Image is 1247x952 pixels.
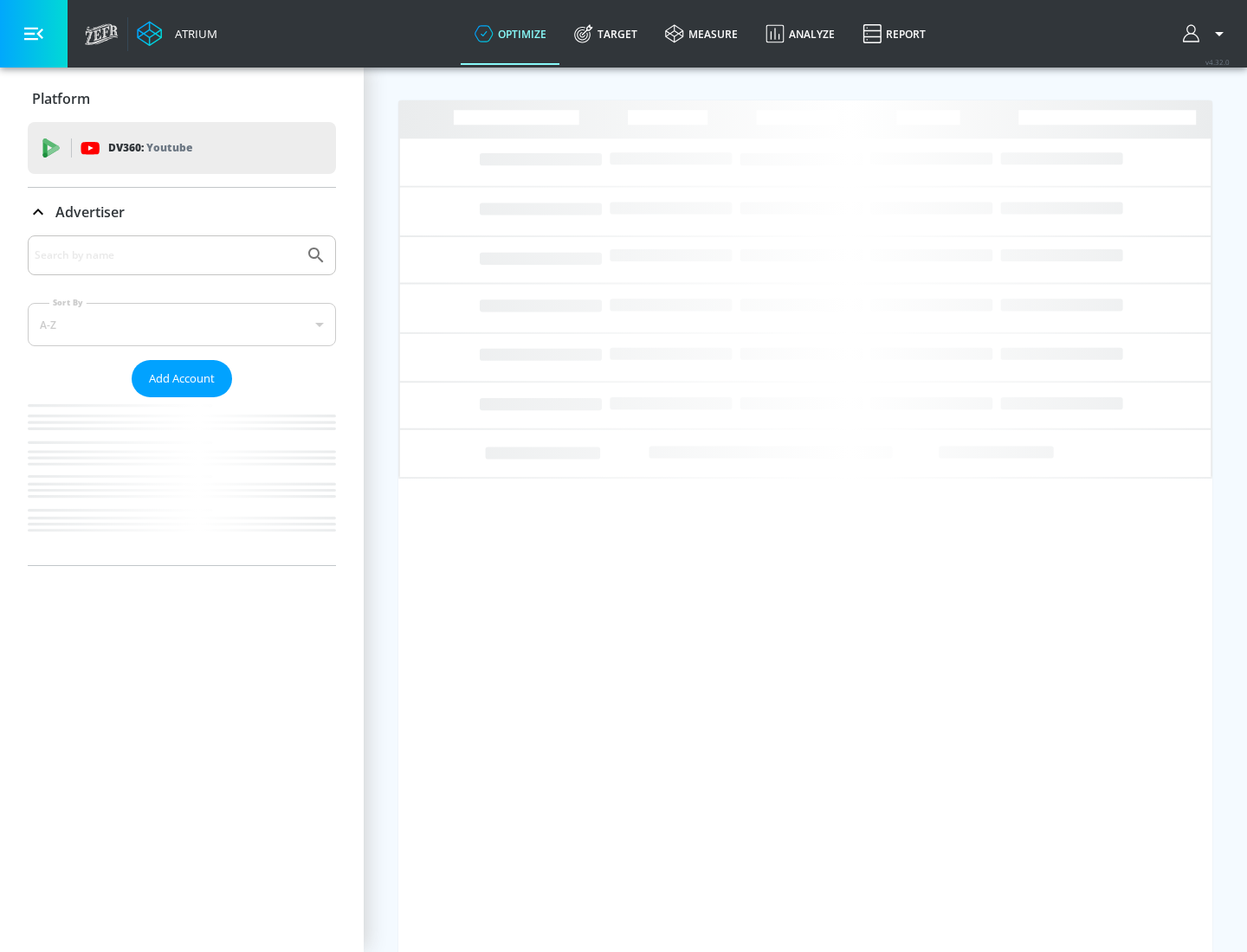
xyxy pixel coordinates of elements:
button: Add Account [132,360,232,397]
span: Add Account [149,369,215,389]
div: DV360: Youtube [28,122,336,174]
a: Report [849,3,940,65]
p: Platform [32,89,90,108]
input: Search by name [35,244,297,267]
p: Advertiser [55,203,125,222]
nav: list of Advertiser [28,397,336,565]
p: DV360: [108,138,192,158]
div: A-Z [28,303,336,346]
div: Advertiser [28,188,336,236]
span: v 4.32.0 [1205,57,1230,67]
div: Atrium [168,26,217,42]
a: Atrium [137,21,217,47]
div: Platform [28,74,336,123]
a: Analyze [752,3,849,65]
label: Sort By [49,297,87,308]
a: measure [651,3,752,65]
a: Target [560,3,651,65]
div: Advertiser [28,235,336,565]
a: optimize [461,3,560,65]
p: Youtube [146,138,192,157]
